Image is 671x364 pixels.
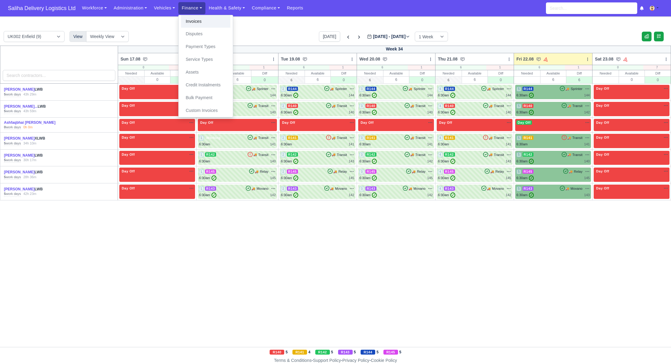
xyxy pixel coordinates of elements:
[293,159,298,164] span: ✓
[281,136,286,140] span: 2
[565,65,592,70] div: 1
[567,104,571,108] span: 🚚
[170,70,196,76] div: Diff
[293,93,298,98] span: ✓
[287,152,298,157] span: R142
[574,169,582,174] span: Relay
[516,175,534,181] div: 6:30am
[359,175,377,181] div: 6:30am
[566,76,592,83] div: 6
[4,109,21,114] div: work days
[359,136,364,140] span: 3
[571,186,582,191] span: Movano
[145,70,170,76] div: Available
[257,86,269,92] span: Sprinter
[335,186,347,191] span: Movano
[121,86,136,91] span: Day Off
[546,2,637,14] input: Search...
[450,175,455,181] span: ✓
[278,65,329,70] div: 6
[438,56,458,62] span: Thu 21.08
[412,169,415,174] span: 🚚
[569,169,572,174] span: 🚚
[572,152,582,158] span: Transit
[205,2,249,14] a: Health & Safety
[619,70,645,76] div: Available
[4,104,67,109] div: LWB
[516,120,532,125] span: Day Off
[211,175,216,181] span: ✓
[257,186,268,191] span: Movano
[494,103,504,109] span: Transit
[488,76,514,83] div: 0
[330,87,334,91] span: 🚚
[488,70,514,76] div: Diff
[365,87,377,91] span: R144
[121,169,136,173] span: Day Off
[121,120,136,125] span: Day Off
[178,2,205,14] a: Finance
[487,87,491,91] span: 🚚
[645,76,671,83] div: 0
[410,136,414,140] span: 🚚
[444,169,455,174] span: R145
[118,46,671,53] div: Week 34
[595,135,610,140] span: Day Off
[270,142,276,147] div: 141
[415,135,425,140] span: Transit
[408,87,412,91] span: 🚚
[584,93,590,98] div: 144
[121,152,136,157] span: Day Off
[258,135,268,140] span: Transit
[145,76,170,83] div: 0
[250,65,278,70] div: 1
[372,93,377,98] span: ✓
[516,136,521,140] span: 5
[4,170,67,175] div: LWB
[270,93,276,98] div: 144
[415,152,425,158] span: Transit
[4,125,21,130] div: work days
[427,142,433,147] div: 141
[4,187,35,191] a: [PERSON_NAME]
[565,87,569,91] span: 🚚
[4,158,21,163] div: work days
[281,142,292,147] div: 6:30am
[506,110,511,115] div: 140
[253,104,257,108] span: 🚚
[566,70,592,76] div: Diff
[121,135,136,140] span: Day Off
[150,2,178,14] a: Vehicles
[118,65,169,70] div: 0
[251,186,255,191] span: 🚚
[450,93,455,98] span: ✓
[522,152,534,157] span: R142
[270,110,276,115] div: 140
[427,159,433,164] div: 142
[529,110,534,115] span: ✓
[359,120,375,125] span: Day Off
[281,169,286,174] span: 2
[199,120,215,125] span: Day Off
[410,152,414,157] span: 🚚
[438,142,449,147] div: 6:30am
[359,142,371,147] div: 6:30am
[349,142,354,147] div: 141
[121,56,140,62] span: Sun 17.08
[371,358,397,363] a: Cookie Policy
[641,335,671,364] iframe: Chat Widget
[489,136,492,140] span: 🚚
[118,70,144,76] div: Needed
[438,110,455,115] div: 6:30am
[462,76,488,83] div: 6
[516,159,534,164] div: 6:30am
[438,87,443,92] span: 4
[438,136,443,140] span: 4
[438,159,455,164] div: 6:30am
[645,70,671,76] div: Diff
[435,70,462,76] div: Needed
[506,93,511,98] div: 144
[258,103,268,109] span: Transit
[4,175,6,179] strong: 5
[349,110,354,115] div: 140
